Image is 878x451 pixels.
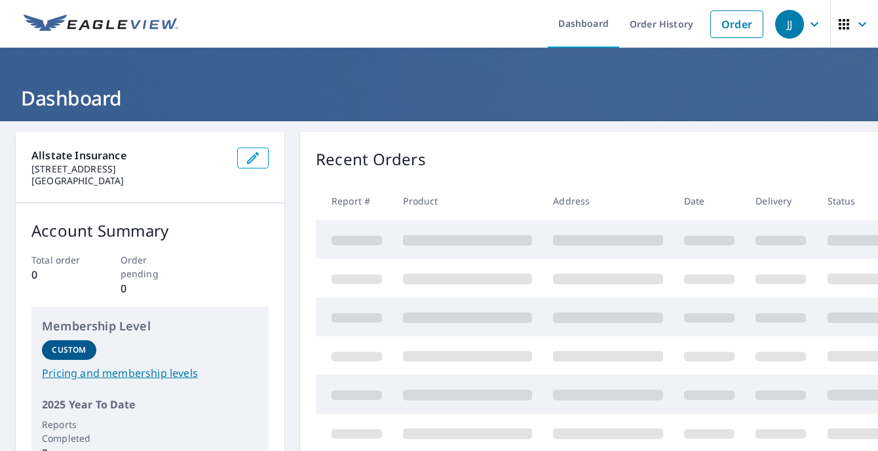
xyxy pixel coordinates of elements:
p: Allstate Insurance [31,147,227,163]
p: Total order [31,253,91,267]
div: JJ [775,10,804,39]
p: Order pending [121,253,180,281]
th: Delivery [745,182,816,220]
p: Custom [52,344,86,356]
p: 0 [31,267,91,283]
p: Reports Completed [42,418,96,445]
th: Address [543,182,674,220]
th: Product [392,182,543,220]
h1: Dashboard [16,85,862,111]
p: 0 [121,281,180,296]
p: Account Summary [31,219,269,243]
p: [GEOGRAPHIC_DATA] [31,175,227,187]
p: Membership Level [42,317,258,335]
p: 2025 Year To Date [42,397,258,412]
p: Recent Orders [316,147,426,171]
a: Order [710,10,763,38]
a: Pricing and membership levels [42,365,258,381]
img: EV Logo [24,14,178,34]
th: Date [674,182,745,220]
p: [STREET_ADDRESS] [31,163,227,175]
th: Report # [316,182,392,220]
